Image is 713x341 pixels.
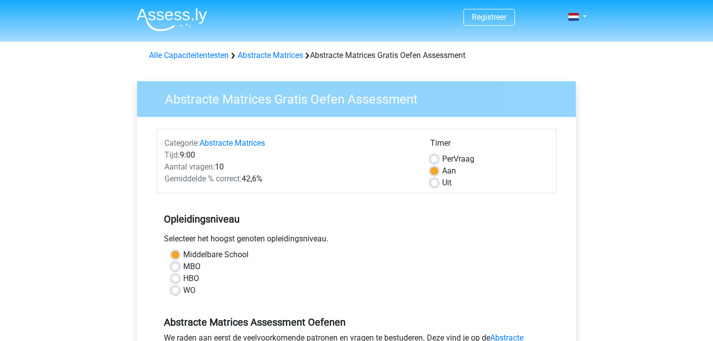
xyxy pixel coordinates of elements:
label: Uit [442,177,452,189]
div: 10 [157,161,423,173]
div: Selecteer het hoogst genoten opleidingsniveau. [156,233,557,249]
div: 42,6% [157,173,423,185]
a: Registreer [472,12,507,22]
div: 9:00 [157,149,423,161]
label: Vraag [442,153,474,165]
label: MBO [183,261,201,273]
span: Tijd: [164,150,180,160]
a: Abstracte Matrices [238,51,303,60]
div: Timer [430,137,549,153]
h5: Abstracte Matrices Assessment Oefenen [164,316,549,328]
div: Abstracte Matrices Gratis Oefen Assessment [145,50,568,61]
h3: Abstracte Matrices Gratis Oefen Assessment [153,88,568,107]
span: Gemiddelde % correct: [164,174,242,183]
label: HBO [183,273,199,284]
span: Aantal vragen: [164,162,215,171]
span: Per [442,154,454,164]
img: Assessly [137,8,207,31]
a: Alle Capaciteitentesten [149,51,229,60]
label: WO [183,284,196,296]
label: Aan [442,165,456,177]
a: Abstracte Matrices [200,138,265,148]
h5: Opleidingsniveau [164,209,549,229]
label: Middelbare School [183,249,249,261]
span: Categorie: [164,138,200,148]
